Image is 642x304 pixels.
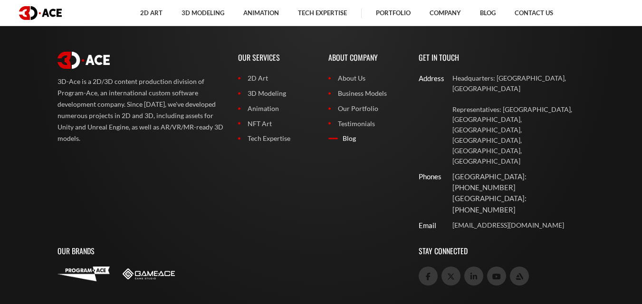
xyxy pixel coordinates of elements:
[452,171,585,193] p: [GEOGRAPHIC_DATA]: [PHONE_NUMBER]
[238,103,314,114] a: Animation
[238,73,314,83] a: 2D Art
[123,268,175,279] img: Game-Ace
[57,236,404,267] p: Our Brands
[419,220,434,231] div: Email
[19,6,62,20] img: logo dark
[328,42,404,73] p: About Company
[328,119,404,129] a: Testimonials
[419,42,585,73] p: Get In Touch
[238,42,314,73] p: Our Services
[419,236,585,267] p: Stay Connected
[328,133,404,144] a: Blog
[238,133,314,144] a: Tech Expertise
[452,193,585,215] p: [GEOGRAPHIC_DATA]: [PHONE_NUMBER]
[328,103,404,114] a: Our Portfolio
[57,76,224,144] p: 3D-Ace is a 2D/3D content production division of Program-Ace, an international custom software de...
[452,220,585,230] a: [EMAIL_ADDRESS][DOMAIN_NAME]
[419,171,434,182] div: Phones
[57,267,110,281] img: Program-Ace
[452,104,585,166] p: Representatives: [GEOGRAPHIC_DATA], [GEOGRAPHIC_DATA], [GEOGRAPHIC_DATA], [GEOGRAPHIC_DATA], [GEO...
[328,88,404,99] a: Business Models
[57,52,110,69] img: logo white
[452,73,585,94] p: Headquarters: [GEOGRAPHIC_DATA], [GEOGRAPHIC_DATA]
[328,73,404,83] a: About Us
[452,73,585,166] a: Headquarters: [GEOGRAPHIC_DATA], [GEOGRAPHIC_DATA] Representatives: [GEOGRAPHIC_DATA], [GEOGRAPHI...
[419,73,434,84] div: Address
[238,119,314,129] a: NFT Art
[238,88,314,99] a: 3D Modeling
